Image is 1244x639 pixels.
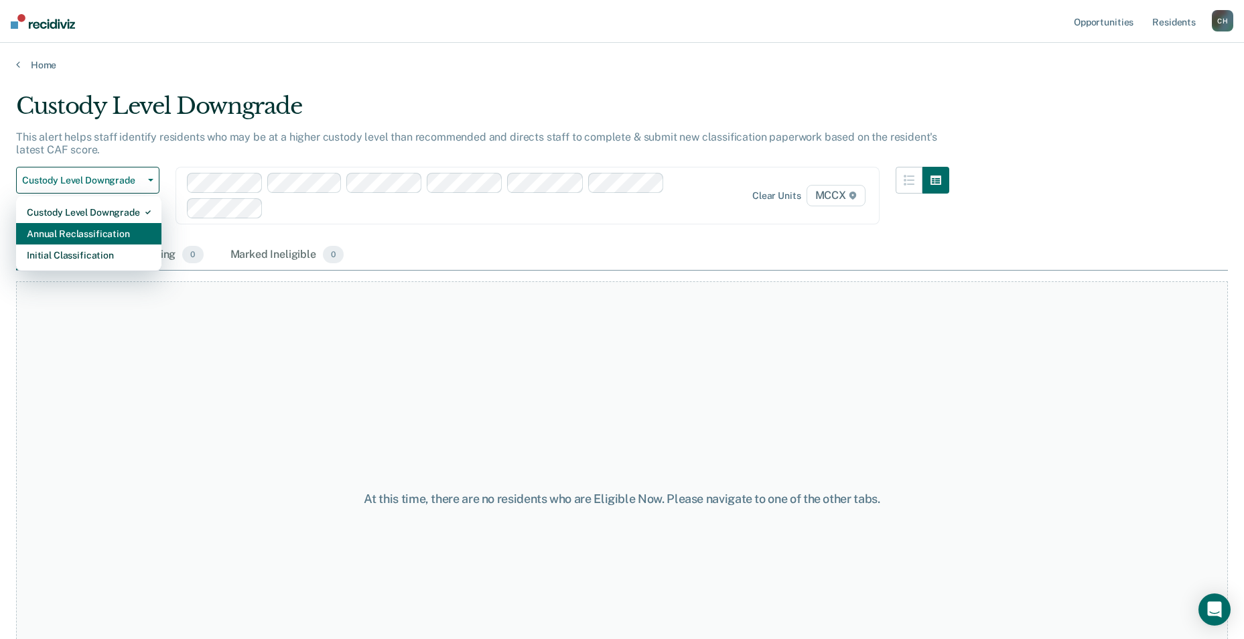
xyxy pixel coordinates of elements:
span: Custody Level Downgrade [22,175,143,186]
span: 0 [182,246,203,263]
div: C H [1212,10,1233,31]
button: CH [1212,10,1233,31]
div: Marked Ineligible0 [228,240,347,270]
div: Custody Level Downgrade [27,202,151,223]
span: 0 [323,246,344,263]
button: Custody Level Downgrade [16,167,159,194]
div: Pending0 [133,240,206,270]
img: Recidiviz [11,14,75,29]
p: This alert helps staff identify residents who may be at a higher custody level than recommended a... [16,131,937,156]
div: Initial Classification [27,244,151,266]
div: Annual Reclassification [27,223,151,244]
div: Open Intercom Messenger [1198,593,1231,626]
div: Custody Level Downgrade [16,92,949,131]
div: Clear units [752,190,801,202]
span: MCCX [807,185,866,206]
div: At this time, there are no residents who are Eligible Now. Please navigate to one of the other tabs. [320,492,925,506]
a: Home [16,59,1228,71]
